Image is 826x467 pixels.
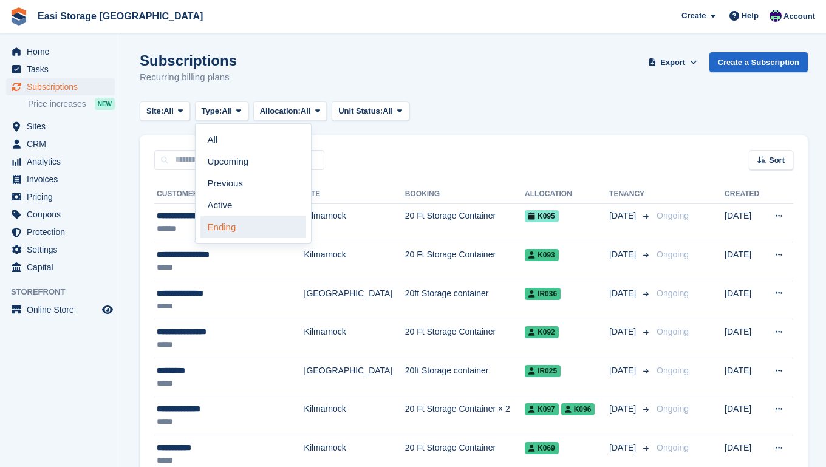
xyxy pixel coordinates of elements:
[383,105,393,117] span: All
[6,153,115,170] a: menu
[27,118,100,135] span: Sites
[200,216,306,238] a: Ending
[27,78,100,95] span: Subscriptions
[27,259,100,276] span: Capital
[725,242,764,281] td: [DATE]
[6,223,115,240] a: menu
[525,288,561,300] span: IR036
[405,281,525,319] td: 20ft Storage container
[405,319,525,358] td: 20 Ft Storage Container
[6,78,115,95] a: menu
[783,10,815,22] span: Account
[769,154,785,166] span: Sort
[6,206,115,223] a: menu
[304,281,405,319] td: [GEOGRAPHIC_DATA]
[609,248,638,261] span: [DATE]
[609,287,638,300] span: [DATE]
[6,171,115,188] a: menu
[657,327,689,336] span: Ongoing
[27,135,100,152] span: CRM
[657,366,689,375] span: Ongoing
[609,210,638,222] span: [DATE]
[27,241,100,258] span: Settings
[27,301,100,318] span: Online Store
[304,319,405,358] td: Kilmarnock
[609,364,638,377] span: [DATE]
[725,281,764,319] td: [DATE]
[709,52,808,72] a: Create a Subscription
[405,397,525,435] td: 20 Ft Storage Container × 2
[725,185,764,204] th: Created
[304,358,405,397] td: [GEOGRAPHIC_DATA]
[27,171,100,188] span: Invoices
[657,250,689,259] span: Ongoing
[200,194,306,216] a: Active
[6,241,115,258] a: menu
[140,52,237,69] h1: Subscriptions
[525,442,559,454] span: K069
[6,61,115,78] a: menu
[405,203,525,242] td: 20 Ft Storage Container
[260,105,301,117] span: Allocation:
[27,206,100,223] span: Coupons
[27,188,100,205] span: Pricing
[405,185,525,204] th: Booking
[681,10,706,22] span: Create
[725,397,764,435] td: [DATE]
[200,172,306,194] a: Previous
[725,203,764,242] td: [DATE]
[200,151,306,172] a: Upcoming
[222,105,232,117] span: All
[657,404,689,414] span: Ongoing
[27,61,100,78] span: Tasks
[525,185,609,204] th: Allocation
[609,326,638,338] span: [DATE]
[646,52,700,72] button: Export
[27,153,100,170] span: Analytics
[660,56,685,69] span: Export
[609,441,638,454] span: [DATE]
[304,185,405,204] th: Site
[195,101,248,121] button: Type: All
[304,242,405,281] td: Kilmarnock
[657,211,689,220] span: Ongoing
[609,403,638,415] span: [DATE]
[6,43,115,60] a: menu
[742,10,759,22] span: Help
[609,185,652,204] th: Tenancy
[200,129,306,151] a: All
[332,101,409,121] button: Unit Status: All
[100,302,115,317] a: Preview store
[140,101,190,121] button: Site: All
[561,403,595,415] span: K096
[525,403,559,415] span: K097
[405,358,525,397] td: 20ft Storage container
[6,118,115,135] a: menu
[154,185,304,204] th: Customer
[6,135,115,152] a: menu
[725,358,764,397] td: [DATE]
[28,98,86,110] span: Price increases
[146,105,163,117] span: Site:
[140,70,237,84] p: Recurring billing plans
[304,203,405,242] td: Kilmarnock
[405,242,525,281] td: 20 Ft Storage Container
[525,326,559,338] span: K092
[27,43,100,60] span: Home
[11,286,121,298] span: Storefront
[525,249,559,261] span: K093
[657,288,689,298] span: Ongoing
[202,105,222,117] span: Type:
[770,10,782,22] img: Steven Cusick
[10,7,28,26] img: stora-icon-8386f47178a22dfd0bd8f6a31ec36ba5ce8667c1dd55bd0f319d3a0aa187defe.svg
[301,105,311,117] span: All
[33,6,208,26] a: Easi Storage [GEOGRAPHIC_DATA]
[27,223,100,240] span: Protection
[304,397,405,435] td: Kilmarnock
[95,98,115,110] div: NEW
[28,97,115,111] a: Price increases NEW
[338,105,383,117] span: Unit Status:
[6,259,115,276] a: menu
[525,365,561,377] span: IR025
[657,443,689,452] span: Ongoing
